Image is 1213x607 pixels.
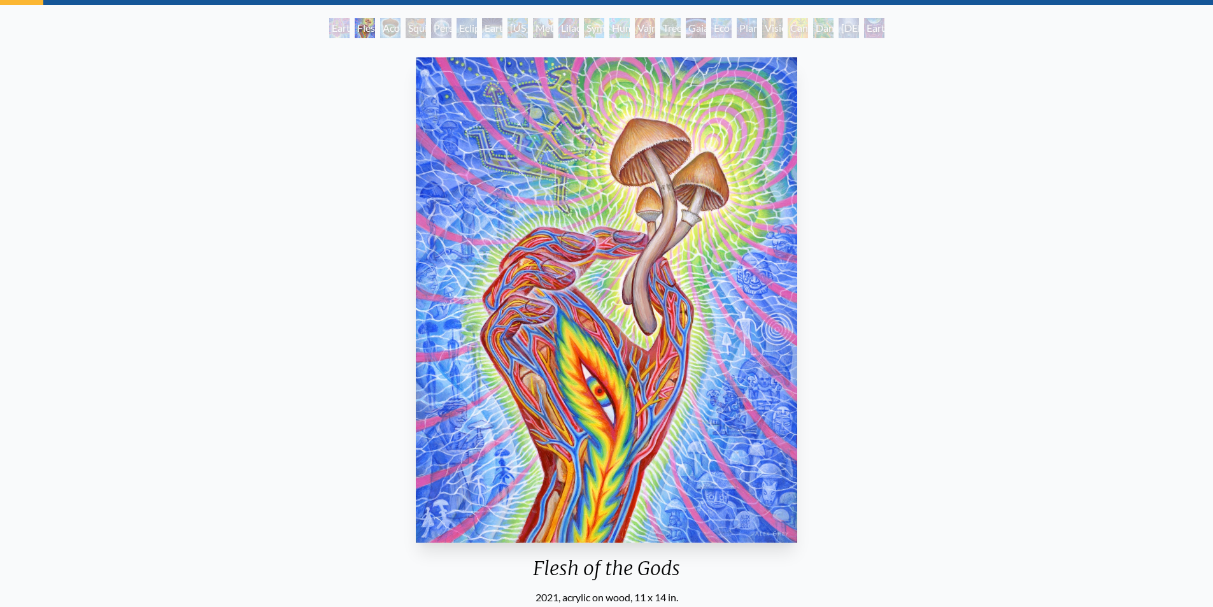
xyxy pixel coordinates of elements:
[431,18,451,38] div: Person Planet
[686,18,706,38] div: Gaia
[788,18,808,38] div: Cannabis Mudra
[584,18,604,38] div: Symbiosis: Gall Wasp & Oak Tree
[609,18,630,38] div: Humming Bird
[507,18,528,38] div: [US_STATE] Song
[864,18,884,38] div: Earthmind
[762,18,783,38] div: Vision Tree
[711,18,732,38] div: Eco-Atlas
[411,590,802,605] div: 2021, acrylic on wood, 11 x 14 in.
[660,18,681,38] div: Tree & Person
[839,18,859,38] div: [DEMOGRAPHIC_DATA] in the Ocean of Awareness
[329,18,350,38] div: Earth Witness
[813,18,833,38] div: Dance of Cannabia
[411,557,802,590] div: Flesh of the Gods
[457,18,477,38] div: Eclipse
[635,18,655,38] div: Vajra Horse
[482,18,502,38] div: Earth Energies
[558,18,579,38] div: Lilacs
[533,18,553,38] div: Metamorphosis
[406,18,426,38] div: Squirrel
[737,18,757,38] div: Planetary Prayers
[355,18,375,38] div: Flesh of the Gods
[416,57,797,543] img: Flesh-of-the-Gods-2021-Alex-Grey-watermarked.jpg
[380,18,401,38] div: Acorn Dream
